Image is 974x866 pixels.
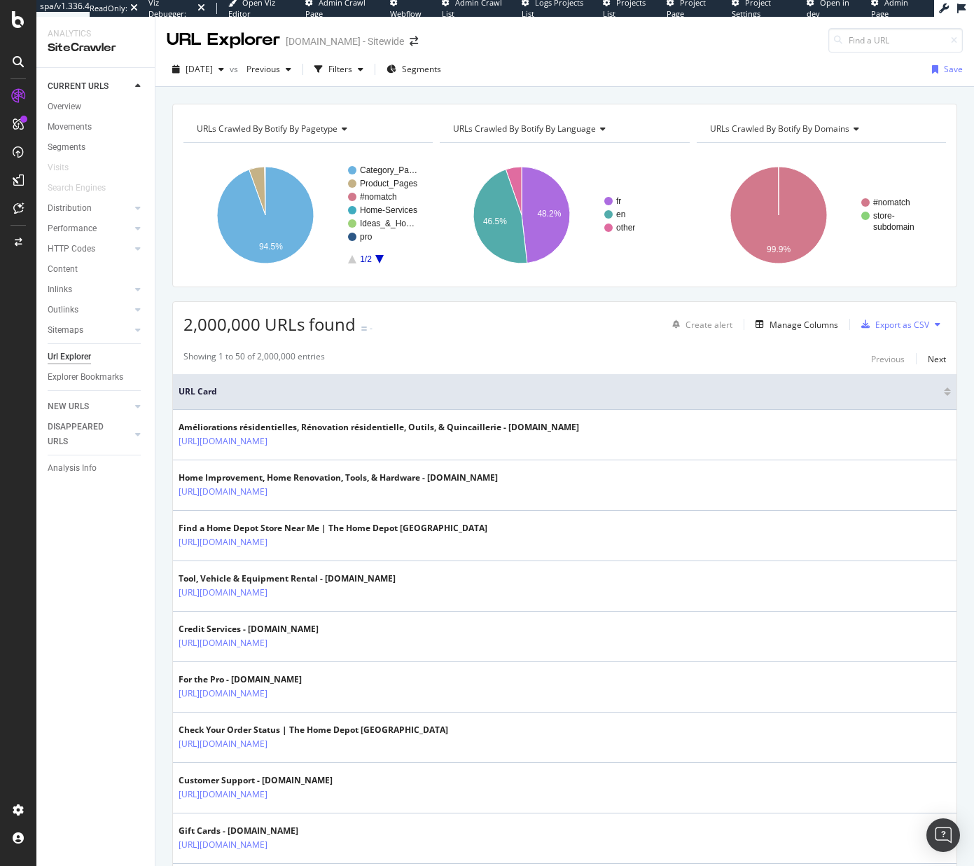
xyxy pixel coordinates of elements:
[48,181,120,195] a: Search Engines
[48,282,131,297] a: Inlinks
[856,313,929,336] button: Export as CSV
[230,63,241,75] span: vs
[183,350,325,367] div: Showing 1 to 50 of 2,000,000 entries
[360,219,415,228] text: Ideas_&_Ho…
[360,179,417,188] text: Product_Pages
[179,522,487,535] div: Find a Home Depot Store Near Me | The Home Depot [GEOGRAPHIC_DATA]
[616,223,635,233] text: other
[48,242,95,256] div: HTTP Codes
[179,586,267,600] a: [URL][DOMAIN_NAME]
[361,327,367,331] img: Equal
[48,79,109,94] div: CURRENT URLS
[453,123,596,135] span: URLs Crawled By Botify By language
[48,370,123,385] div: Explorer Bookmarks
[926,818,960,852] div: Open Intercom Messenger
[370,322,373,334] div: -
[48,79,131,94] a: CURRENT URLS
[616,209,625,219] text: en
[183,312,356,336] span: 2,000,000 URLs found
[48,399,131,414] a: NEW URLS
[48,262,145,277] a: Content
[259,242,283,252] text: 94.5%
[928,350,946,367] button: Next
[179,737,267,751] a: [URL][DOMAIN_NAME]
[179,535,267,549] a: [URL][DOMAIN_NAME]
[241,58,297,81] button: Previous
[750,316,838,333] button: Manage Columns
[440,154,689,276] svg: A chart.
[767,245,791,254] text: 99.9%
[179,724,448,736] div: Check Your Order Status | The Home Depot [GEOGRAPHIC_DATA]
[179,472,498,484] div: Home Improvement, Home Renovation, Tools, & Hardware - [DOMAIN_NAME]
[875,319,929,331] div: Export as CSV
[197,123,338,135] span: URLs Crawled By Botify By pagetype
[48,160,83,175] a: Visits
[48,120,92,135] div: Movements
[538,209,562,219] text: 48.2%
[167,58,230,81] button: [DATE]
[410,36,418,46] div: arrow-right-arrow-left
[179,774,333,787] div: Customer Support - [DOMAIN_NAME]
[944,63,963,75] div: Save
[179,572,396,585] div: Tool, Vehicle & Equipment Rental - [DOMAIN_NAME]
[48,201,131,216] a: Distribution
[48,40,144,56] div: SiteCrawler
[710,123,849,135] span: URLs Crawled By Botify By domains
[697,154,946,276] svg: A chart.
[828,28,963,53] input: Find a URL
[707,118,933,140] h4: URLs Crawled By Botify By domains
[179,838,267,852] a: [URL][DOMAIN_NAME]
[48,262,78,277] div: Content
[179,485,267,499] a: [URL][DOMAIN_NAME]
[179,636,267,650] a: [URL][DOMAIN_NAME]
[360,232,373,242] text: pro
[48,420,118,449] div: DISAPPEARED URLS
[48,282,72,297] div: Inlinks
[48,181,106,195] div: Search Engines
[48,420,131,449] a: DISAPPEARED URLS
[328,63,352,75] div: Filters
[48,399,89,414] div: NEW URLS
[926,58,963,81] button: Save
[183,154,433,276] svg: A chart.
[48,99,81,114] div: Overview
[48,140,85,155] div: Segments
[871,353,905,365] div: Previous
[48,140,145,155] a: Segments
[48,160,69,175] div: Visits
[48,303,78,317] div: Outlinks
[360,165,417,175] text: Category_Pa…
[186,63,213,75] span: 2025 Mar. 28th
[179,421,579,434] div: Améliorations résidentielles, Rénovation résidentielle, Outils, & Quincaillerie - [DOMAIN_NAME]
[179,385,940,398] span: URL Card
[381,58,447,81] button: Segments
[179,673,313,686] div: For the Pro - [DOMAIN_NAME]
[48,461,145,476] a: Analysis Info
[873,198,910,207] text: #nomatch
[48,221,131,236] a: Performance
[873,211,895,221] text: store-
[402,63,441,75] span: Segments
[871,350,905,367] button: Previous
[90,3,127,14] div: ReadOnly:
[179,623,319,635] div: Credit Services - [DOMAIN_NAME]
[48,242,131,256] a: HTTP Codes
[48,370,145,385] a: Explorer Bookmarks
[167,28,280,52] div: URL Explorer
[390,8,422,19] span: Webflow
[48,99,145,114] a: Overview
[360,254,372,264] text: 1/2
[286,34,404,48] div: [DOMAIN_NAME] - Sitewide
[48,28,144,40] div: Analytics
[48,350,91,364] div: Url Explorer
[48,120,145,135] a: Movements
[179,788,267,802] a: [URL][DOMAIN_NAME]
[616,196,621,206] text: fr
[194,118,420,140] h4: URLs Crawled By Botify By pagetype
[48,221,97,236] div: Performance
[179,687,267,701] a: [URL][DOMAIN_NAME]
[241,63,280,75] span: Previous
